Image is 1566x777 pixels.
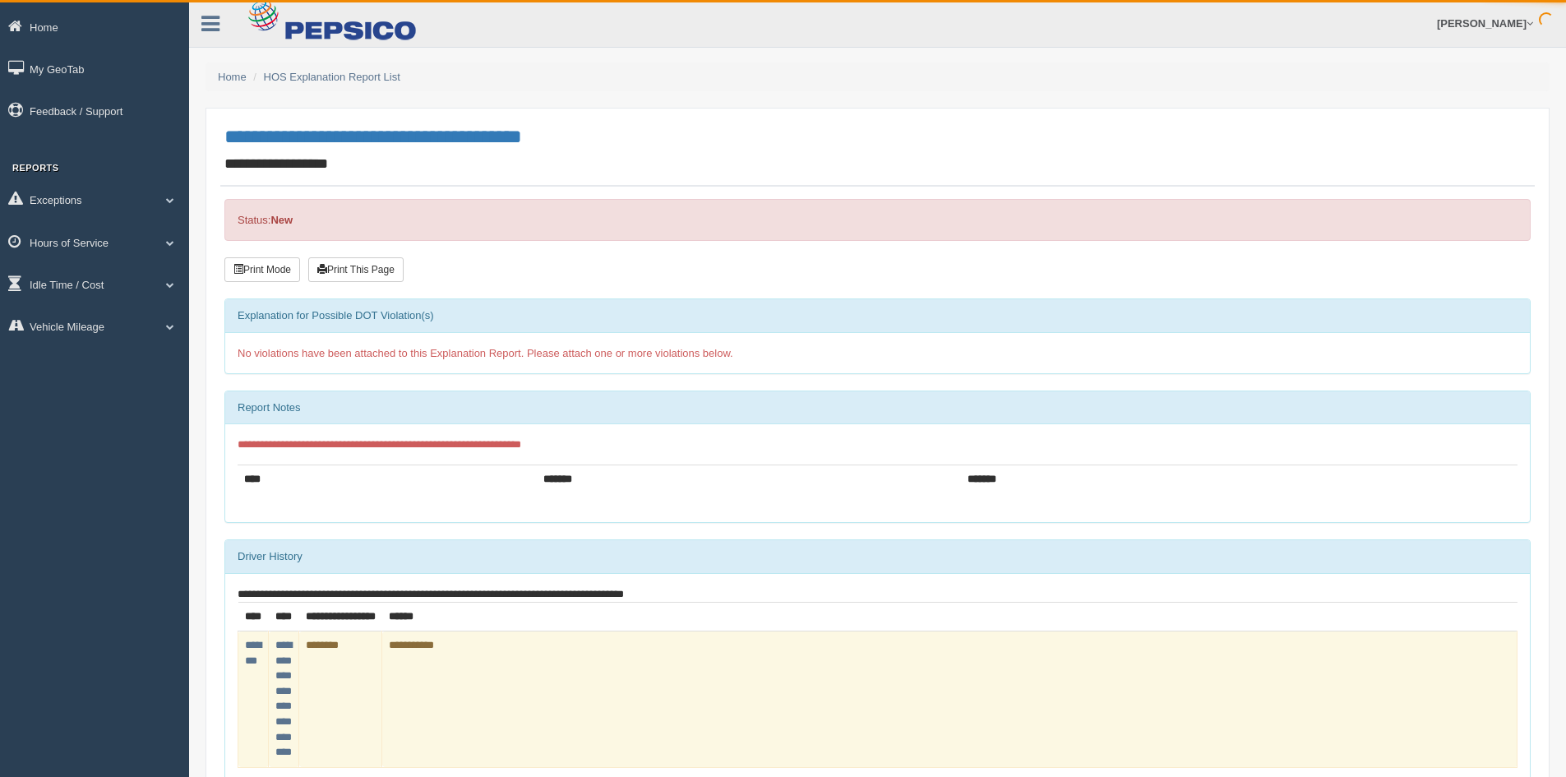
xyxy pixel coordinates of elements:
a: HOS Explanation Report List [264,71,400,83]
div: Report Notes [225,391,1530,424]
div: Explanation for Possible DOT Violation(s) [225,299,1530,332]
span: No violations have been attached to this Explanation Report. Please attach one or more violations... [238,347,733,359]
div: Status: [224,199,1531,241]
div: Driver History [225,540,1530,573]
strong: New [270,214,293,226]
button: Print This Page [308,257,404,282]
a: Home [218,71,247,83]
button: Print Mode [224,257,300,282]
